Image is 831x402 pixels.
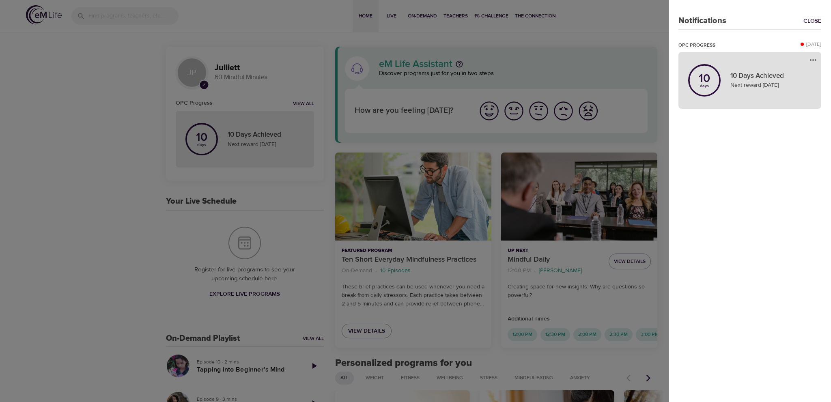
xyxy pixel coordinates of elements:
p: OPC Progress [678,41,715,49]
a: Close [803,17,821,25]
p: days [699,84,710,88]
p: Next reward [DATE] [730,81,812,90]
button: more [807,54,819,66]
p: [DATE] [806,41,821,48]
h3: Notifications [678,16,726,26]
p: 10 [699,73,710,84]
p: 10 Days Achieved [730,71,812,82]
